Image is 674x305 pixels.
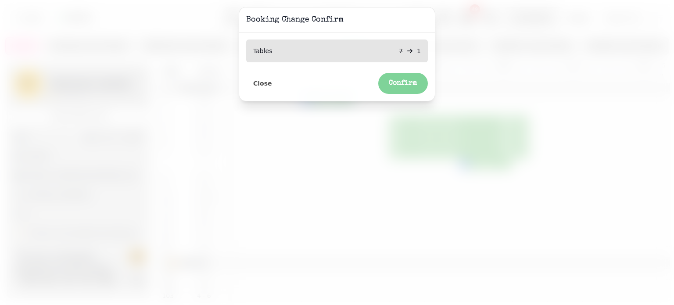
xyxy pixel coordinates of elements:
p: Tables [253,47,272,55]
button: Confirm [378,73,428,94]
p: 7 [399,47,403,55]
h3: Booking Change Confirm [246,14,428,25]
p: 1 [417,47,421,55]
span: Confirm [389,80,417,87]
button: Close [246,78,279,89]
span: Close [253,80,272,86]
